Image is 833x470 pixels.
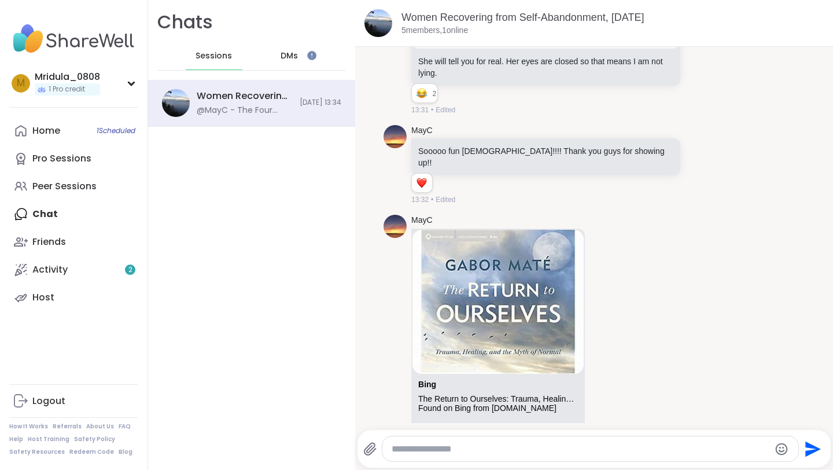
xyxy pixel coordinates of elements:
[431,105,433,115] span: •
[69,448,114,456] a: Redeem Code
[392,443,769,455] textarea: Type your message
[35,71,100,83] div: Mridula_0808
[418,380,436,389] a: Attachment
[9,284,138,311] a: Host
[32,395,65,407] div: Logout
[32,124,60,137] div: Home
[411,215,433,226] a: MayC
[128,265,132,275] span: 2
[32,263,68,276] div: Activity
[119,448,132,456] a: Blog
[49,85,85,94] span: 1 Pro credit
[411,105,429,115] span: 13:31
[9,448,65,456] a: Safety Resources
[32,236,66,248] div: Friends
[412,174,432,192] div: Reaction list
[415,178,427,188] button: Reactions: love
[9,256,138,284] a: Activity2
[9,145,138,172] a: Pro Sessions
[32,291,54,304] div: Host
[418,145,673,168] p: Sooooo fun [DEMOGRAPHIC_DATA]!!!! Thank you guys for showing up!!
[9,117,138,145] a: Home1Scheduled
[9,172,138,200] a: Peer Sessions
[32,180,97,193] div: Peer Sessions
[436,194,455,205] span: Edited
[412,230,584,374] img: The Return to Ourselves: Trauma, Healing, and the Myth of Normal by Gabor Maté
[384,215,407,238] img: https://sharewell-space-live.sfo3.digitaloceanspaces.com/user-generated/a1c011ed-61f9-4281-a9b7-8...
[411,194,429,205] span: 13:32
[28,435,69,443] a: Host Training
[411,125,433,137] a: MayC
[53,423,82,431] a: Referrals
[9,387,138,415] a: Logout
[431,194,433,205] span: •
[415,89,427,98] button: Reactions: haha
[86,423,114,431] a: About Us
[401,25,468,36] p: 5 members, 1 online
[307,51,316,60] iframe: Spotlight
[119,423,131,431] a: FAQ
[436,105,455,115] span: Edited
[418,394,578,404] div: The Return to Ourselves: Trauma, Healing, and the Myth of Normal by [PERSON_NAME]
[9,228,138,256] a: Friends
[775,442,788,456] button: Emoji picker
[432,89,437,99] span: 2
[9,19,138,59] img: ShareWell Nav Logo
[401,12,644,23] a: Women Recovering from Self-Abandonment, [DATE]
[32,152,91,165] div: Pro Sessions
[97,126,135,135] span: 1 Scheduled
[9,423,48,431] a: How It Works
[799,436,825,462] button: Send
[17,76,25,91] span: M
[418,56,673,79] p: She will tell you for real. Her eyes are closed so that means I am not lying.
[9,435,23,443] a: Help
[412,84,432,102] div: Reaction list
[364,9,392,37] img: Women Recovering from Self-Abandonment, Sep 06
[74,435,115,443] a: Safety Policy
[384,125,407,148] img: https://sharewell-space-live.sfo3.digitaloceanspaces.com/user-generated/a1c011ed-61f9-4281-a9b7-8...
[418,403,578,413] div: Found on Bing from [DOMAIN_NAME]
